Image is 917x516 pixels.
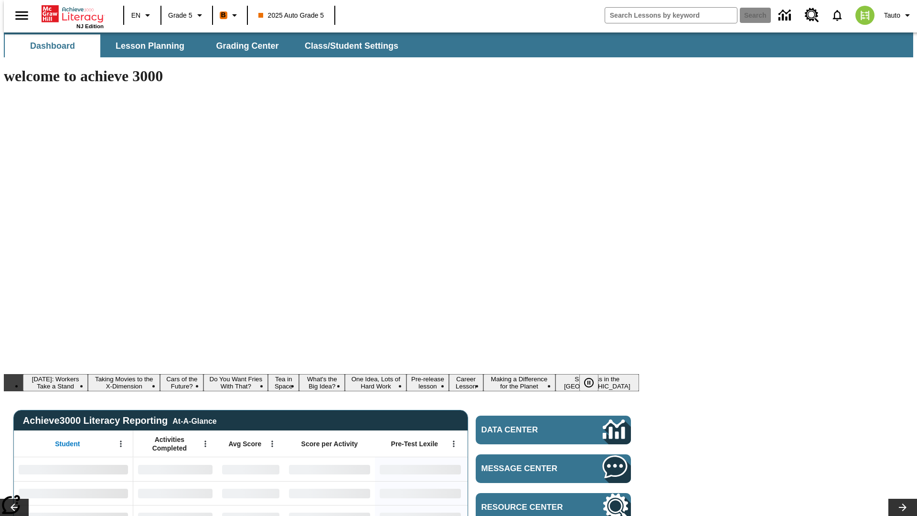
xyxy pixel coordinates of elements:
[127,7,158,24] button: Language: EN, Select a language
[799,2,825,28] a: Resource Center, Will open in new tab
[160,374,203,391] button: Slide 3 Cars of the Future?
[481,425,571,435] span: Data Center
[258,11,324,21] span: 2025 Auto Grade 5
[605,8,737,23] input: search field
[138,435,201,452] span: Activities Completed
[406,374,448,391] button: Slide 8 Pre-release lesson
[131,11,140,21] span: EN
[481,464,574,473] span: Message Center
[133,481,217,505] div: No Data,
[4,67,639,85] h1: welcome to achieve 3000
[268,374,299,391] button: Slide 5 Tea in Space
[164,7,209,24] button: Grade: Grade 5, Select a grade
[4,34,407,57] div: SubNavbar
[299,374,345,391] button: Slide 6 What's the Big Idea?
[228,440,261,448] span: Avg Score
[133,457,217,481] div: No Data,
[850,3,880,28] button: Select a new avatar
[88,374,160,391] button: Slide 2 Taking Movies to the X-Dimension
[102,34,198,57] button: Lesson Planning
[301,440,358,448] span: Score per Activity
[855,6,874,25] img: avatar image
[265,437,279,451] button: Open Menu
[4,32,913,57] div: SubNavbar
[116,41,184,52] span: Lesson Planning
[114,437,128,451] button: Open Menu
[76,23,104,29] span: NJ Edition
[476,416,631,444] a: Data Center
[216,7,244,24] button: Boost Class color is orange. Change class color
[172,415,216,426] div: At-A-Glance
[555,374,640,391] button: Slide 11 Sleepless in the Animal Kingdom
[447,437,461,451] button: Open Menu
[168,11,192,21] span: Grade 5
[888,499,917,516] button: Lesson carousel, Next
[305,41,398,52] span: Class/Student Settings
[345,374,406,391] button: Slide 7 One Idea, Lots of Hard Work
[449,374,483,391] button: Slide 9 Career Lesson
[221,9,226,21] span: B
[42,4,104,23] a: Home
[217,481,284,505] div: No Data,
[773,2,799,29] a: Data Center
[198,437,213,451] button: Open Menu
[880,7,917,24] button: Profile/Settings
[23,374,88,391] button: Slide 1 Labor Day: Workers Take a Stand
[483,374,555,391] button: Slide 10 Making a Difference for the Planet
[579,374,598,391] button: Pause
[23,415,217,426] span: Achieve3000 Literacy Reporting
[884,11,900,21] span: Tauto
[42,3,104,29] div: Home
[217,457,284,481] div: No Data,
[5,34,100,57] button: Dashboard
[391,440,438,448] span: Pre-Test Lexile
[200,34,295,57] button: Grading Center
[825,3,850,28] a: Notifications
[481,503,574,512] span: Resource Center
[55,440,80,448] span: Student
[476,454,631,483] a: Message Center
[203,374,268,391] button: Slide 4 Do You Want Fries With That?
[579,374,608,391] div: Pause
[8,1,36,30] button: Open side menu
[30,41,75,52] span: Dashboard
[216,41,278,52] span: Grading Center
[297,34,406,57] button: Class/Student Settings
